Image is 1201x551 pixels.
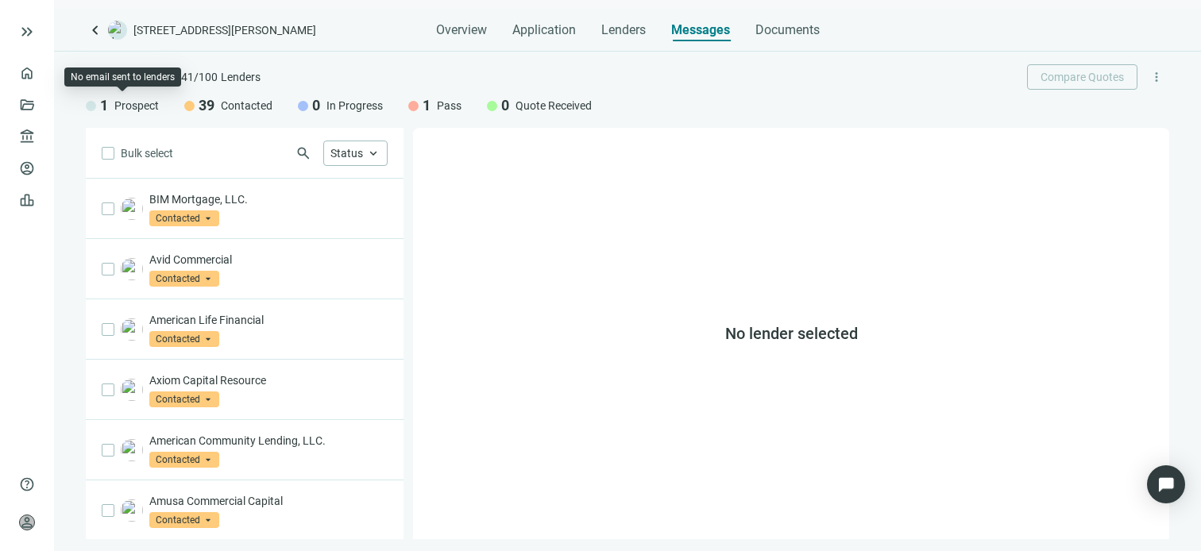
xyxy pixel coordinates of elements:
span: Contacted [221,98,272,114]
img: 6354bb2f-8f88-4908-ac13-d8ab8308d305 [121,318,143,341]
p: Amusa Commercial Capital [149,493,388,509]
span: 0 [501,96,509,115]
button: keyboard_double_arrow_right [17,22,37,41]
span: help [19,476,35,492]
span: Contacted [149,331,219,347]
div: Open Intercom Messenger [1147,465,1185,503]
img: a8f6cf2a-4f15-4bb3-93e2-aa355bcc5b80 [121,439,143,461]
p: BIM Mortgage, LLC. [149,191,388,207]
span: Overview [436,22,487,38]
img: deal-logo [108,21,127,40]
span: 1 [423,96,431,115]
span: Prospect [114,98,159,114]
img: ae15d7b1-770e-44e3-a86c-3af00abcb05e [121,198,143,220]
span: Quote Received [516,98,592,114]
span: Bulk select [121,144,173,162]
p: Axiom Capital Resource [149,372,388,388]
p: American Community Lending, LLC. [149,433,388,449]
span: Contacted [149,512,219,528]
img: 9d4ee42a-2d6f-4e19-925f-e2ce447fd48c [121,258,143,280]
span: 41/100 [181,69,218,85]
span: [STREET_ADDRESS][PERSON_NAME] [133,22,316,38]
span: 1 [100,96,108,115]
span: Documents [755,22,820,38]
p: American Life Financial [149,312,388,328]
span: 39 [199,96,214,115]
img: 455f5b93-534c-4571-bd0a-db8bca2e3518 [121,499,143,522]
p: Avid Commercial [149,252,388,268]
span: Pass [437,98,461,114]
span: Status [330,147,363,160]
span: Lenders [601,22,646,38]
button: more_vert [1144,64,1169,90]
span: In Progress [326,98,383,114]
span: Lenders [221,69,261,85]
span: 0 [312,96,320,115]
span: Contacted [149,452,219,468]
span: Contacted [149,210,219,226]
div: No email sent to lenders [71,71,175,83]
span: more_vert [1149,70,1164,84]
img: 24d43aff-89e2-4992-b51a-c358918be0bb [121,379,143,401]
span: Messages [671,22,730,37]
span: person [19,514,35,530]
span: keyboard_arrow_up [366,146,380,160]
span: account_balance [19,129,30,144]
button: Compare Quotes [1027,64,1137,90]
span: Contacted [149,391,219,407]
span: Application [512,22,576,38]
span: search [295,145,311,161]
div: No lender selected [413,128,1169,539]
span: Contacted [149,271,219,287]
a: keyboard_arrow_left [86,21,105,40]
